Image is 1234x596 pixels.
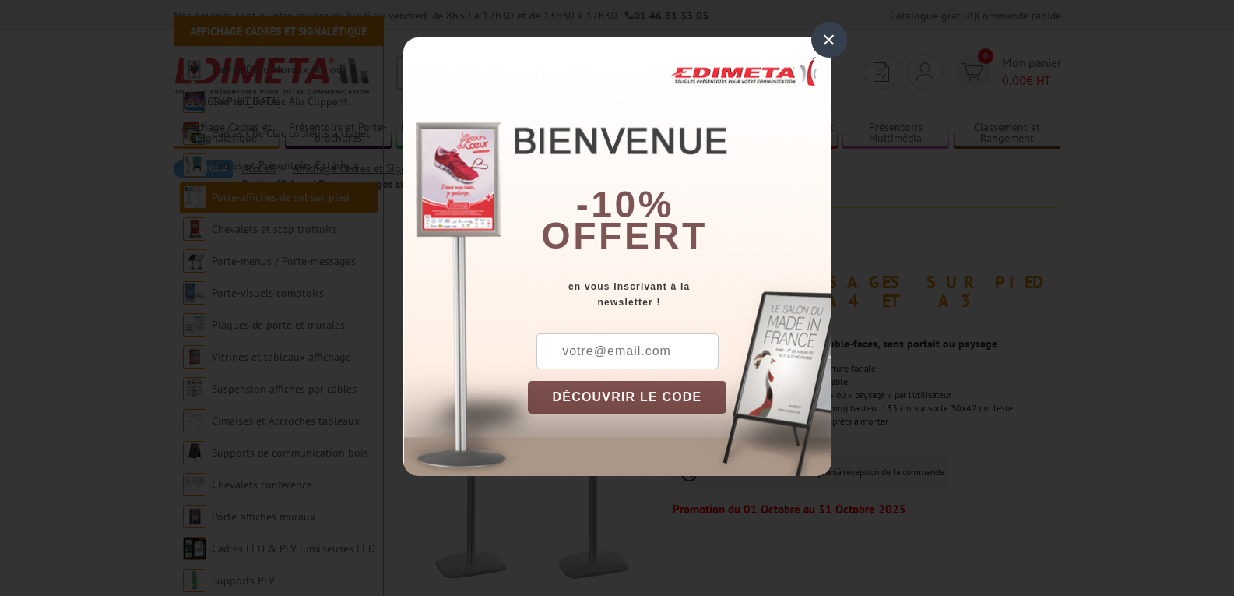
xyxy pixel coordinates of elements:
button: DÉCOUVRIR LE CODE [528,381,727,414]
div: en vous inscrivant à la newsletter ! [528,279,831,310]
input: votre@email.com [536,333,719,369]
font: offert [541,215,708,256]
b: -10% [576,184,674,225]
div: × [811,22,847,58]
